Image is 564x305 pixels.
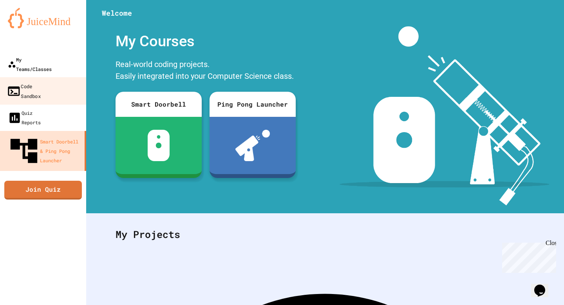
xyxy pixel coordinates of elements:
div: Quiz Reports [8,108,41,127]
div: Smart Doorbell [116,92,202,117]
div: My Projects [108,219,542,250]
img: ppl-with-ball.png [235,130,270,161]
div: Chat with us now!Close [3,3,54,50]
a: Join Quiz [4,181,82,200]
div: Ping Pong Launcher [210,92,296,117]
div: Real-world coding projects. Easily integrated into your Computer Science class. [112,56,300,86]
div: My Teams/Classes [8,55,52,74]
img: sdb-white.svg [148,130,170,161]
img: logo-orange.svg [8,8,78,28]
img: banner-image-my-projects.png [340,26,550,205]
iframe: chat widget [531,274,556,297]
div: Code Sandbox [7,81,41,100]
iframe: chat widget [499,240,556,273]
div: My Courses [112,26,300,56]
div: Smart Doorbell & Ping Pong Launcher [8,135,81,167]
